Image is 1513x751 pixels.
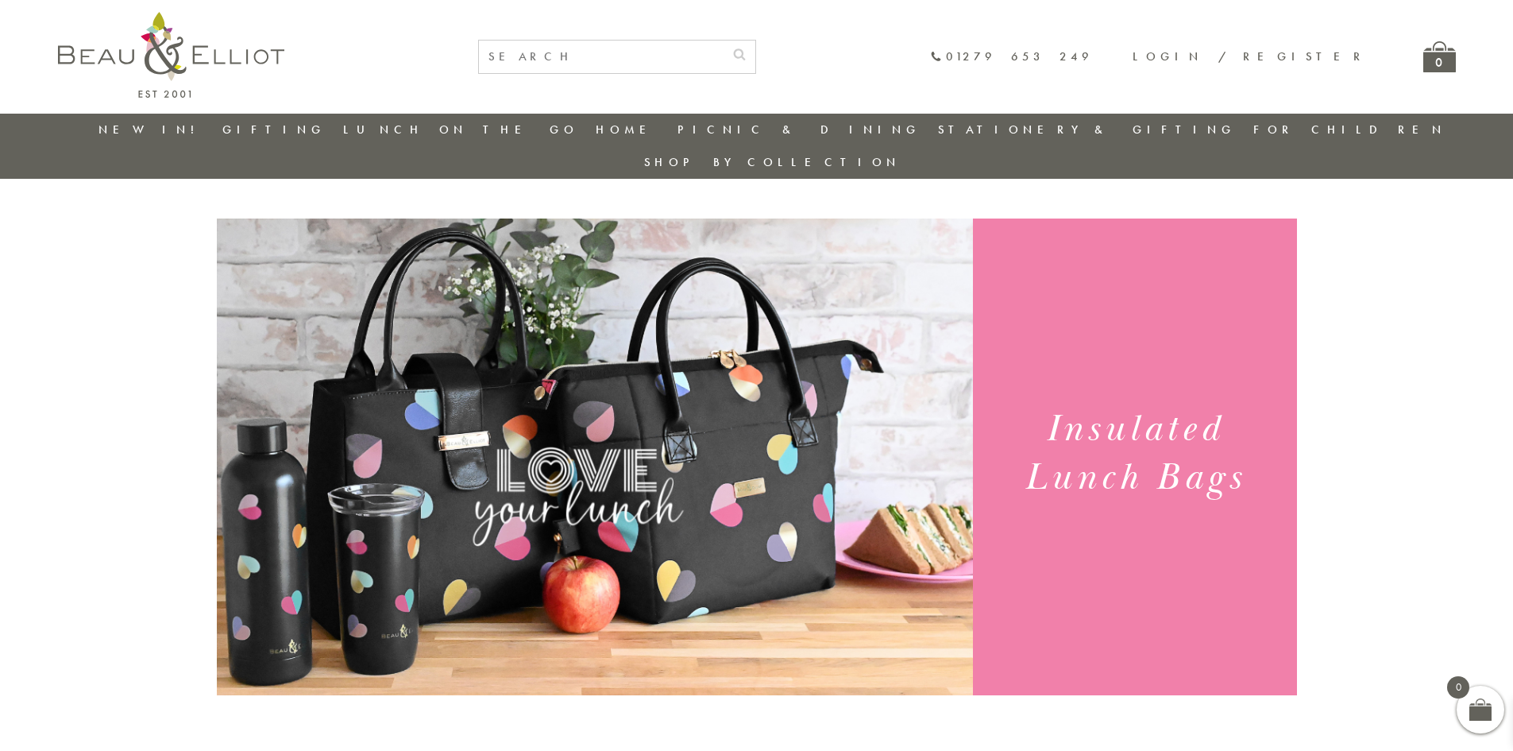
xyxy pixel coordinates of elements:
a: Gifting [222,122,326,137]
a: 0 [1423,41,1456,72]
a: Picnic & Dining [677,122,921,137]
a: Stationery & Gifting [938,122,1236,137]
img: Emily Heart Set [217,219,973,695]
h1: Insulated Lunch Bags [992,405,1277,502]
a: Login / Register [1133,48,1368,64]
a: 01279 653 249 [930,50,1093,64]
a: New in! [98,122,205,137]
a: Home [596,122,659,137]
a: For Children [1253,122,1446,137]
img: logo [58,12,284,98]
span: 0 [1447,676,1469,699]
a: Lunch On The Go [343,122,578,137]
a: Shop by collection [644,154,901,170]
input: SEARCH [479,41,724,73]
